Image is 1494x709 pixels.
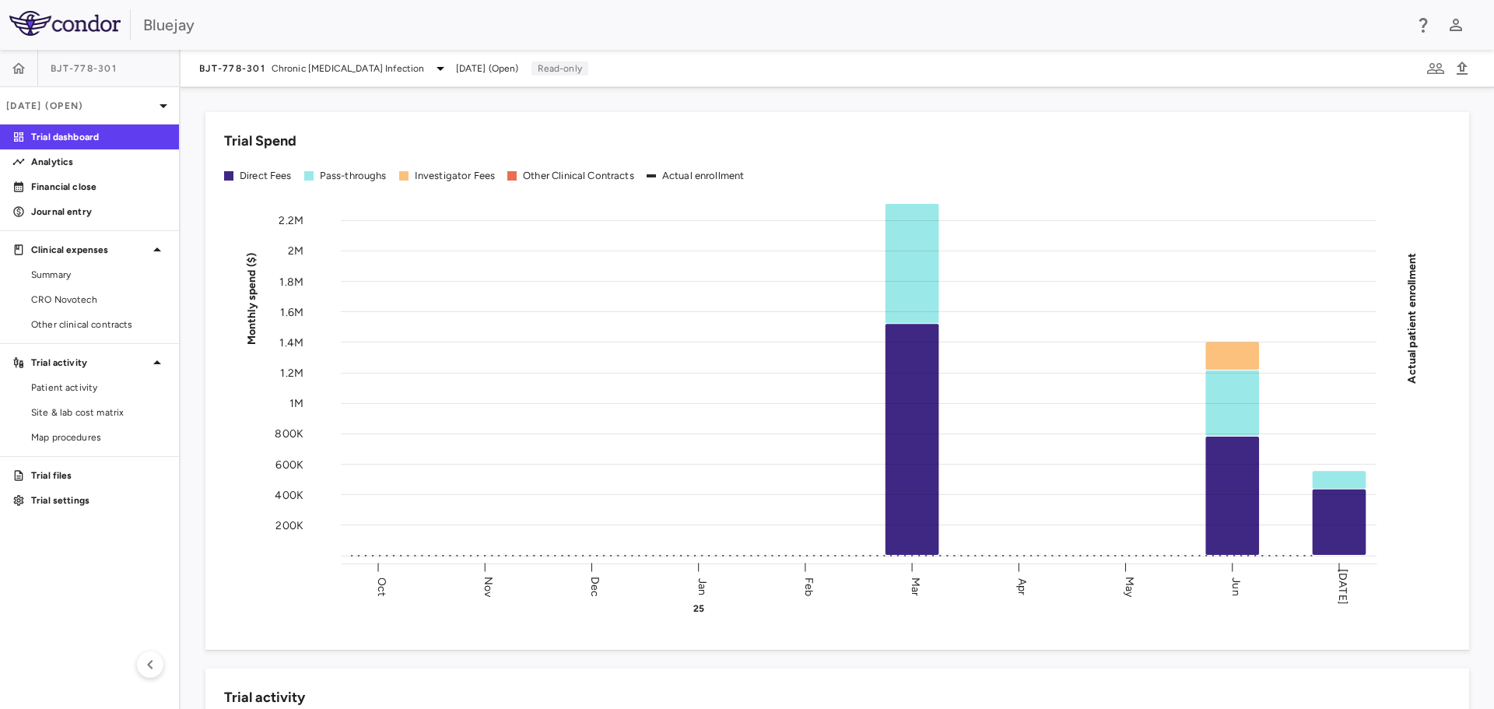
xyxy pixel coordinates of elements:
p: Journal entry [31,205,167,219]
span: [DATE] (Open) [456,61,519,75]
span: Other clinical contracts [31,318,167,332]
tspan: 1.6M [280,305,303,318]
p: Financial close [31,180,167,194]
span: Summary [31,268,167,282]
tspan: 1M [289,397,303,410]
text: Jan [696,577,709,595]
div: Actual enrollment [662,169,745,183]
p: Trial dashboard [31,130,167,144]
tspan: 2.2M [279,214,303,227]
h6: Trial Spend [224,131,296,152]
img: logo-full-SnFGN8VE.png [9,11,121,36]
span: Chronic [MEDICAL_DATA] Infection [272,61,425,75]
text: 25 [693,603,704,614]
p: Read-only [531,61,588,75]
div: Investigator Fees [415,169,496,183]
p: Trial settings [31,493,167,507]
span: Patient activity [31,381,167,395]
span: BJT-778-301 [51,62,117,75]
div: Direct Fees [240,169,292,183]
tspan: 400K [275,488,303,501]
text: Dec [588,576,601,596]
div: Bluejay [143,13,1404,37]
tspan: 1.8M [279,275,303,288]
p: [DATE] (Open) [6,99,154,113]
p: Analytics [31,155,167,169]
h6: Trial activity [224,687,305,708]
text: Nov [482,576,495,597]
tspan: 2M [288,244,303,258]
text: Feb [802,577,815,595]
p: Trial files [31,469,167,483]
text: Apr [1015,577,1029,595]
text: May [1123,576,1136,597]
tspan: 600K [275,458,303,471]
tspan: Monthly spend ($) [245,252,258,345]
text: Mar [909,577,922,595]
span: CRO Novotech [31,293,167,307]
div: Pass-throughs [320,169,387,183]
span: BJT-778-301 [199,62,265,75]
tspan: 200K [275,518,303,532]
text: Jun [1229,577,1243,595]
tspan: 800K [275,427,303,440]
tspan: 1.4M [279,335,303,349]
span: Map procedures [31,430,167,444]
div: Other Clinical Contracts [523,169,634,183]
text: [DATE] [1336,569,1349,605]
tspan: 1.2M [280,367,303,380]
p: Trial activity [31,356,148,370]
span: Site & lab cost matrix [31,405,167,419]
p: Clinical expenses [31,243,148,257]
tspan: Actual patient enrollment [1405,252,1419,383]
text: Oct [375,577,388,595]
